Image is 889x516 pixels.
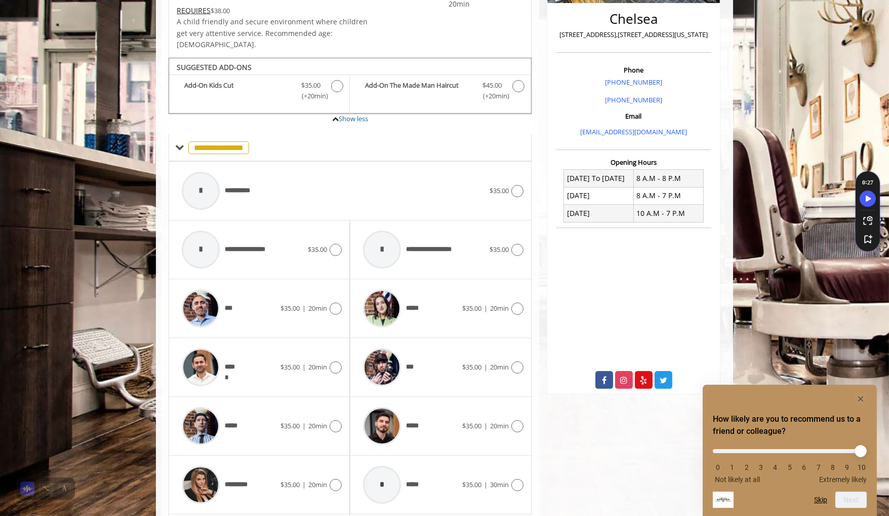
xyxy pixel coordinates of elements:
h3: Phone [558,66,709,73]
label: Add-On Kids Cut [174,80,344,104]
td: 8 A.M - 8 P.M [633,170,703,187]
div: Kids cut Add-onS [169,58,532,114]
span: $35.00 [490,245,509,254]
span: (+20min ) [477,91,507,101]
li: 1 [727,463,737,471]
span: 20min [490,421,509,430]
button: Hide survey [855,393,867,405]
li: 4 [771,463,781,471]
li: 6 [799,463,809,471]
li: 0 [713,463,723,471]
span: 20min [308,362,327,372]
span: $35.00 [462,421,481,430]
span: 20min [308,421,327,430]
li: 10 [857,463,867,471]
a: [EMAIL_ADDRESS][DOMAIN_NAME] [580,127,687,136]
span: | [302,362,306,372]
a: [PHONE_NUMBER] [605,95,662,104]
span: $35.00 [301,80,320,91]
span: | [484,304,488,313]
td: [DATE] [564,205,634,222]
td: [DATE] [564,187,634,204]
td: 8 A.M - 7 P.M [633,187,703,204]
button: Next question [835,492,867,508]
div: How likely are you to recommend us to a friend or colleague? Select an option from 0 to 10, with ... [713,441,867,484]
li: 8 [828,463,838,471]
h3: Opening Hours [556,159,711,166]
td: 10 A.M - 7 P.M [633,205,703,222]
li: 2 [742,463,752,471]
span: | [302,421,306,430]
span: | [484,421,488,430]
span: 20min [490,304,509,313]
li: 7 [814,463,824,471]
span: | [302,304,306,313]
p: A child friendly and secure environment where children get very attentive service. Recommended ag... [177,16,380,50]
span: Not likely at all [715,475,760,484]
li: 5 [785,463,795,471]
span: $35.00 [462,304,481,313]
span: 20min [490,362,509,372]
span: 30min [490,480,509,489]
span: 20min [308,480,327,489]
b: Add-On Kids Cut [184,80,291,101]
h2: Chelsea [558,12,709,26]
a: [PHONE_NUMBER] [605,78,662,87]
div: $38.00 [177,5,380,16]
td: [DATE] To [DATE] [564,170,634,187]
span: $35.00 [462,480,481,489]
span: $35.00 [280,304,300,313]
span: $35.00 [280,421,300,430]
span: (+20min ) [296,91,326,101]
span: | [484,480,488,489]
li: 3 [756,463,766,471]
span: Extremely likely [819,475,867,484]
div: How likely are you to recommend us to a friend or colleague? Select an option from 0 to 10, with ... [713,393,867,508]
span: | [302,480,306,489]
span: $45.00 [483,80,502,91]
span: $35.00 [490,186,509,195]
label: Add-On The Made Man Haircut [355,80,526,104]
span: 20min [308,304,327,313]
a: Show less [339,114,368,123]
p: [STREET_ADDRESS],[STREET_ADDRESS][US_STATE] [558,29,709,40]
span: $35.00 [280,480,300,489]
span: $35.00 [308,245,327,254]
span: $35.00 [462,362,481,372]
b: SUGGESTED ADD-ONS [177,62,252,72]
span: $35.00 [280,362,300,372]
span: This service needs some Advance to be paid before we block your appointment [177,6,211,15]
h2: How likely are you to recommend us to a friend or colleague? Select an option from 0 to 10, with ... [713,413,867,437]
li: 9 [842,463,853,471]
b: Add-On The Made Man Haircut [365,80,472,101]
h3: Email [558,113,709,120]
span: | [484,362,488,372]
button: Skip [814,496,827,504]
